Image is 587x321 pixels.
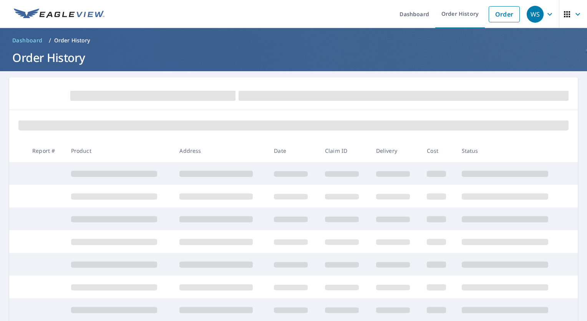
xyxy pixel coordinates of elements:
[12,37,43,44] span: Dashboard
[370,139,421,162] th: Delivery
[319,139,370,162] th: Claim ID
[14,8,104,20] img: EV Logo
[49,36,51,45] li: /
[421,139,455,162] th: Cost
[527,6,544,23] div: WS
[26,139,65,162] th: Report #
[9,50,578,65] h1: Order History
[54,37,90,44] p: Order History
[173,139,268,162] th: Address
[65,139,174,162] th: Product
[456,139,564,162] th: Status
[9,34,578,47] nav: breadcrumb
[489,6,520,22] a: Order
[9,34,46,47] a: Dashboard
[268,139,319,162] th: Date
